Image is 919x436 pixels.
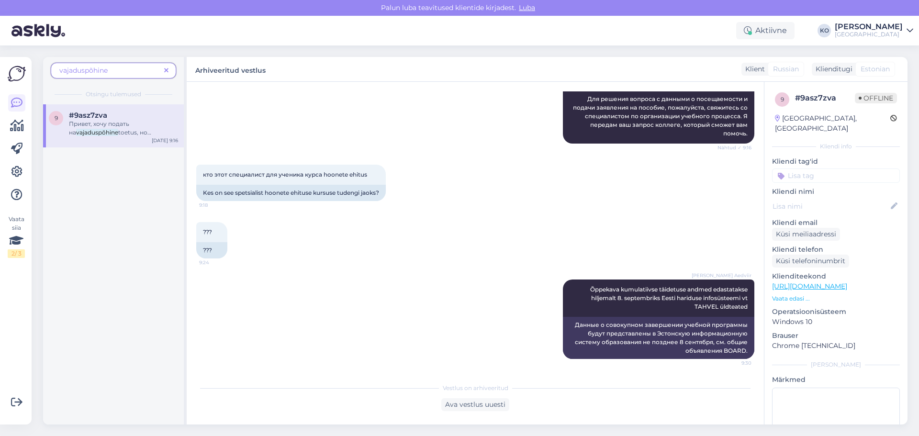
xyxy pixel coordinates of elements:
span: ??? [203,228,212,235]
span: [PERSON_NAME] Aedviir [692,272,751,279]
div: Klient [741,64,765,74]
div: Vaata siia [8,215,25,258]
p: Kliendi telefon [772,245,900,255]
div: 2 / 3 [8,249,25,258]
div: Kliendi info [772,142,900,151]
div: Ava vestlus uuesti [441,398,509,411]
div: Kes on see spetsialist hoonete ehituse kursuse tudengi jaoks? [196,185,386,201]
p: Windows 10 [772,317,900,327]
span: 9:18 [199,201,235,209]
div: Küsi telefoninumbrit [772,255,849,268]
span: Otsingu tulemused [86,90,141,99]
p: Vaata edasi ... [772,294,900,303]
div: # 9asz7zva [795,92,855,104]
span: vajaduspõhine [59,66,108,75]
span: Nähtud ✓ 9:16 [716,144,751,151]
span: #9asz7zva [69,111,107,120]
span: Estonian [861,64,890,74]
p: Kliendi nimi [772,187,900,197]
span: Vestlus on arhiveeritud [443,384,508,392]
mark: vajaduspõhine [76,129,118,136]
span: 9 [781,96,784,103]
span: кто этот специалист для ученика курса hoonete ehitus [203,171,367,178]
label: Arhiveeritud vestlus [195,63,266,76]
input: Lisa tag [772,168,900,183]
span: Offline [855,93,897,103]
span: Luba [516,3,538,12]
div: [PERSON_NAME] [772,360,900,369]
a: [URL][DOMAIN_NAME] [772,282,847,291]
div: ??? [196,242,227,258]
img: Askly Logo [8,65,26,83]
span: Õppekava kumulatiivse täidetuse andmed edastatakse hiljemalt 8. septembriks Eesti hariduse infosü... [590,286,749,310]
div: [GEOGRAPHIC_DATA] [835,31,903,38]
div: Данные о совокупном завершении учебной программы будут представлены в Эстонскую информационную си... [563,317,754,359]
p: Operatsioonisüsteem [772,307,900,317]
span: 9:24 [199,259,235,266]
p: Kliendi tag'id [772,157,900,167]
div: Klienditugi [812,64,852,74]
div: [DATE] 9:16 [152,137,178,144]
p: Kliendi email [772,218,900,228]
div: Aktiivne [736,22,795,39]
span: Привет, хочу подать на [69,120,129,136]
p: Chrome [TECHNICAL_ID] [772,341,900,351]
p: Märkmed [772,375,900,385]
input: Lisa nimi [773,201,889,212]
span: Здравствуйте! Для решения вопроса с данными о посещаемости и подачи заявления на пособие, пожалуй... [573,78,749,137]
div: Küsi meiliaadressi [772,228,840,241]
div: [GEOGRAPHIC_DATA], [GEOGRAPHIC_DATA] [775,113,890,134]
p: Klienditeekond [772,271,900,281]
span: toetus, но написано, что посетил в прошлом втором полугодии меньше 75 процентов лекций, в системе... [69,129,177,205]
div: [PERSON_NAME] [835,23,903,31]
span: 9:30 [716,359,751,367]
span: Russian [773,64,799,74]
div: KO [818,24,831,37]
span: 9 [55,114,58,122]
a: [PERSON_NAME][GEOGRAPHIC_DATA] [835,23,913,38]
p: Brauser [772,331,900,341]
